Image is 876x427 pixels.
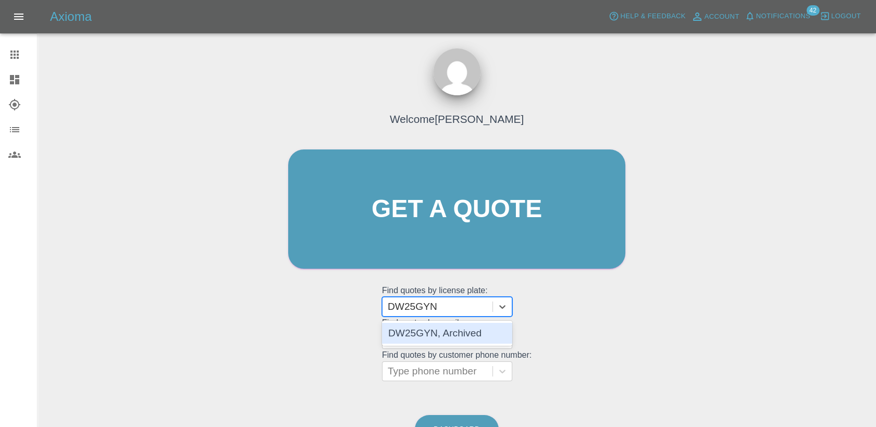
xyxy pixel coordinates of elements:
grid: Find quotes by customer phone number: [382,350,532,381]
button: Help & Feedback [606,8,688,24]
span: 42 [806,5,819,16]
h5: Axioma [50,8,92,25]
grid: Find quotes by license plate: [382,286,532,317]
div: DW25GYN, Archived [382,323,512,344]
span: Help & Feedback [620,10,685,22]
button: Logout [817,8,863,24]
h4: Welcome [PERSON_NAME] [390,111,524,127]
grid: Find quotes by email: [382,318,532,349]
a: Account [688,8,742,25]
img: ... [434,48,480,95]
span: Notifications [756,10,810,22]
button: Open drawer [6,4,31,29]
span: Account [705,11,739,23]
span: Logout [831,10,861,22]
a: Get a quote [288,149,625,269]
button: Notifications [742,8,813,24]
